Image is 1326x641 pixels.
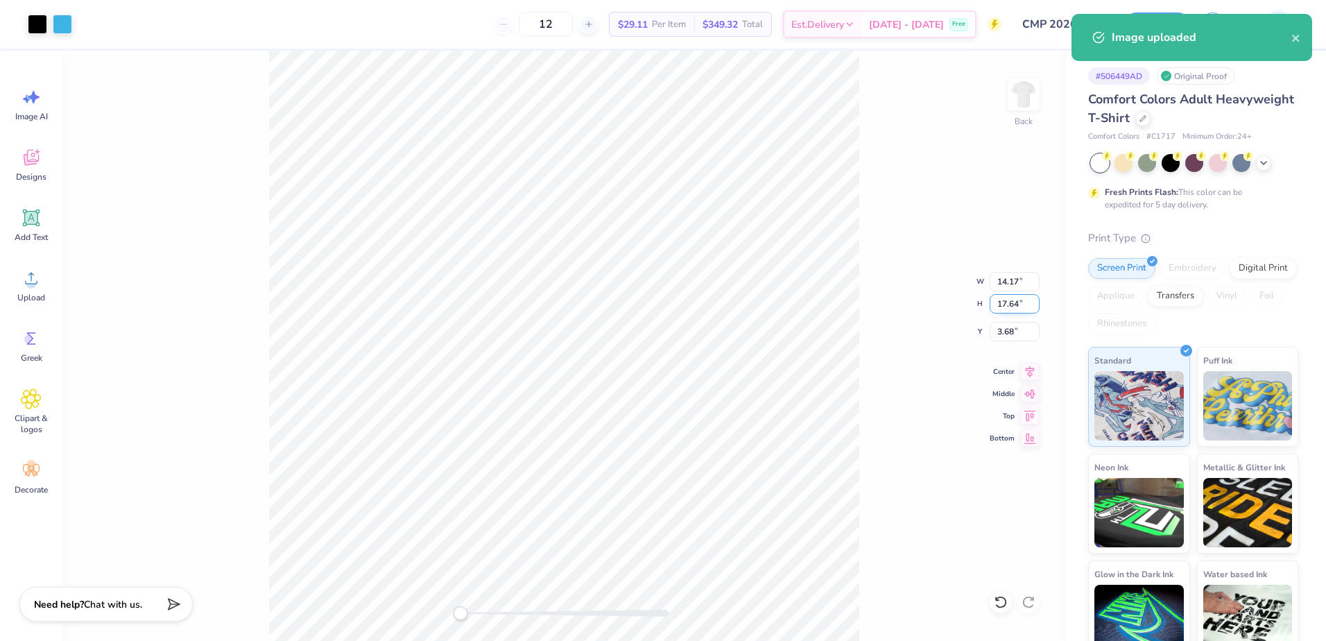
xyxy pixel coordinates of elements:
span: Clipart & logos [8,413,54,435]
img: Metallic & Glitter Ink [1203,478,1293,547]
div: Print Type [1088,230,1298,246]
span: Metallic & Glitter Ink [1203,460,1285,475]
span: Greek [21,352,42,364]
div: Applique [1088,286,1144,307]
img: Standard [1094,371,1184,441]
span: Designs [16,171,46,182]
strong: Fresh Prints Flash: [1105,187,1178,198]
a: JM [1242,10,1298,38]
button: close [1291,29,1301,46]
span: Bottom [990,433,1015,444]
span: Standard [1094,353,1131,368]
span: Total [742,17,763,32]
div: Original Proof [1157,67,1234,85]
span: Comfort Colors [1088,131,1139,143]
span: Middle [990,388,1015,400]
span: Per Item [652,17,686,32]
span: Comfort Colors Adult Heavyweight T-Shirt [1088,91,1294,126]
div: Screen Print [1088,258,1155,279]
div: Transfers [1148,286,1203,307]
span: Free [952,19,965,29]
div: Foil [1250,286,1283,307]
span: Neon Ink [1094,460,1128,475]
div: Back [1015,115,1033,128]
span: $29.11 [618,17,648,32]
div: This color can be expedited for 5 day delivery. [1105,186,1275,211]
span: Upload [17,292,45,303]
img: Neon Ink [1094,478,1184,547]
img: Back [1010,80,1037,108]
span: Top [990,411,1015,422]
span: # C1717 [1146,131,1176,143]
span: Add Text [15,232,48,243]
span: Chat with us. [84,598,142,611]
span: Center [990,366,1015,377]
span: Est. Delivery [791,17,844,32]
div: Digital Print [1230,258,1297,279]
div: Image uploaded [1112,29,1291,46]
img: Joshua Malaki [1264,10,1292,38]
span: Image AI [15,111,48,122]
div: # 506449AD [1088,67,1150,85]
div: Embroidery [1160,258,1225,279]
input: – – [519,12,573,37]
span: Minimum Order: 24 + [1182,131,1252,143]
span: Puff Ink [1203,353,1232,368]
span: Decorate [15,484,48,495]
span: [DATE] - [DATE] [869,17,944,32]
strong: Need help? [34,598,84,611]
div: Accessibility label [454,606,467,620]
input: Untitled Design [1012,10,1114,38]
div: Vinyl [1207,286,1246,307]
span: $349.32 [703,17,738,32]
div: Rhinestones [1088,314,1155,334]
span: Glow in the Dark Ink [1094,567,1173,581]
img: Puff Ink [1203,371,1293,441]
span: Water based Ink [1203,567,1267,581]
